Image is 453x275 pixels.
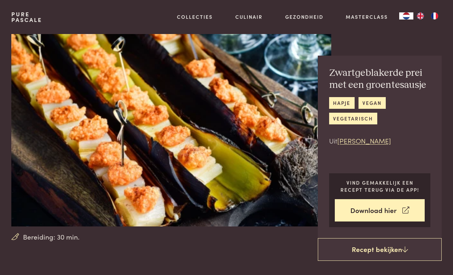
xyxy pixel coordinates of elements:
[329,67,430,91] h2: Zwartgeblakerde prei met een groentesausje
[177,13,213,21] a: Collecties
[335,199,425,221] a: Download hier
[335,179,425,193] p: Vind gemakkelijk een recept terug via de app!
[413,12,428,19] a: EN
[285,13,323,21] a: Gezondheid
[359,97,386,109] a: vegan
[318,238,442,261] a: Recept bekijken
[399,12,413,19] a: NL
[329,113,377,124] a: vegetarisch
[235,13,263,21] a: Culinair
[11,11,42,23] a: PurePascale
[399,12,442,19] aside: Language selected: Nederlands
[23,232,80,242] span: Bereiding: 30 min.
[413,12,442,19] ul: Language list
[11,34,331,226] img: Zwartgeblakerde prei met een groentesausje
[399,12,413,19] div: Language
[428,12,442,19] a: FR
[337,136,391,145] a: [PERSON_NAME]
[329,97,355,109] a: hapje
[329,136,430,146] p: Uit
[346,13,388,21] a: Masterclass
